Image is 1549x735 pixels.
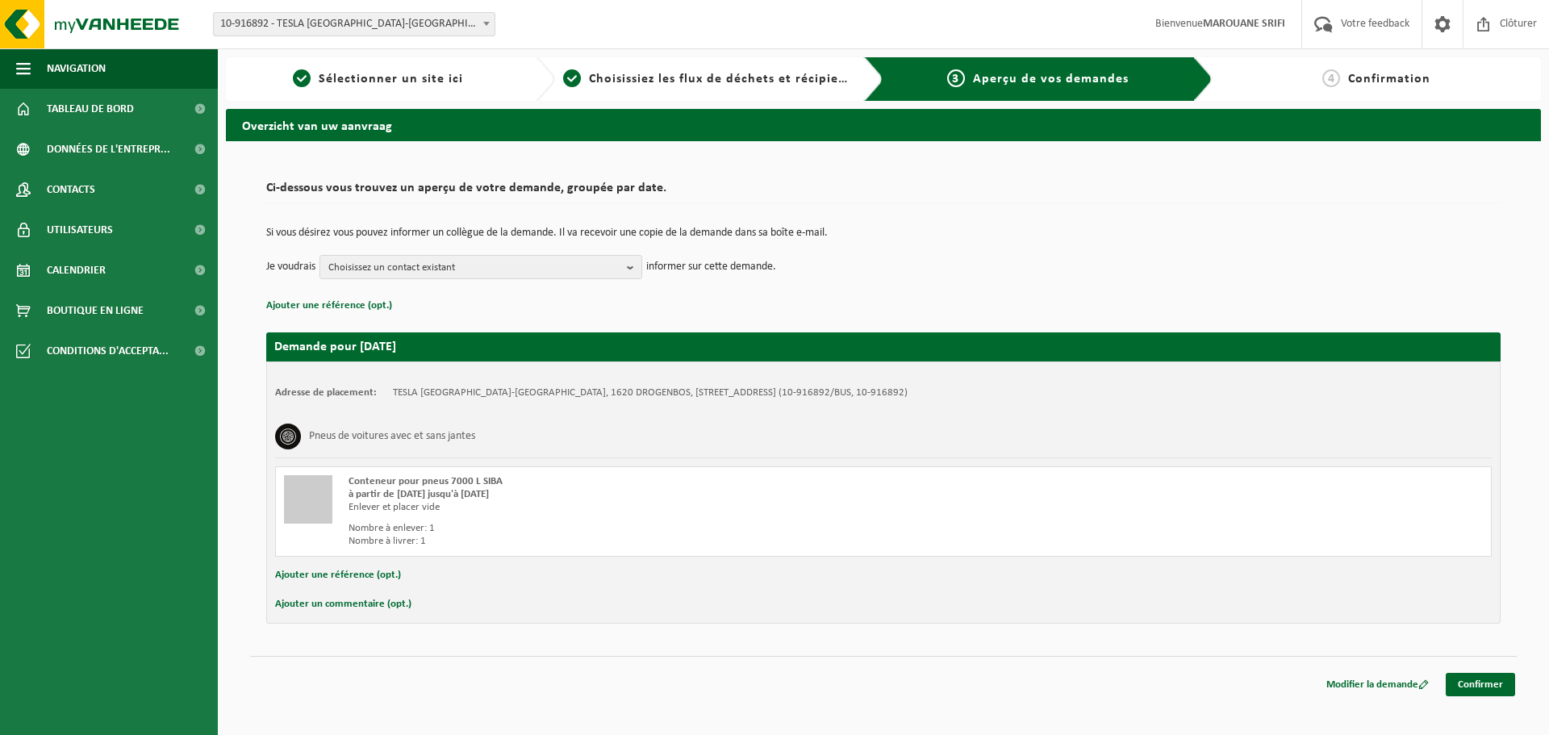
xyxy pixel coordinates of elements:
[1348,73,1430,86] span: Confirmation
[266,182,1501,203] h2: Ci-dessous vous trouvez un aperçu de votre demande, groupée par date.
[563,69,852,89] a: 2Choisissiez les flux de déchets et récipients
[319,73,463,86] span: Sélectionner un site ici
[328,256,620,280] span: Choisissez un contact existant
[349,501,948,514] div: Enlever et placer vide
[293,69,311,87] span: 1
[1322,69,1340,87] span: 4
[266,255,315,279] p: Je voudrais
[309,424,475,449] h3: Pneus de voitures avec et sans jantes
[319,255,642,279] button: Choisissez un contact existant
[947,69,965,87] span: 3
[47,290,144,331] span: Boutique en ligne
[589,73,858,86] span: Choisissiez les flux de déchets et récipients
[47,129,170,169] span: Données de l'entrepr...
[213,12,495,36] span: 10-916892 - TESLA BELGIUM-DROGENBOS - DROGENBOS
[275,594,411,615] button: Ajouter un commentaire (opt.)
[349,489,489,499] strong: à partir de [DATE] jusqu'à [DATE]
[214,13,495,35] span: 10-916892 - TESLA BELGIUM-DROGENBOS - DROGENBOS
[274,340,396,353] strong: Demande pour [DATE]
[47,210,113,250] span: Utilisateurs
[47,331,169,371] span: Conditions d'accepta...
[234,69,523,89] a: 1Sélectionner un site ici
[349,535,948,548] div: Nombre à livrer: 1
[47,48,106,89] span: Navigation
[47,169,95,210] span: Contacts
[275,565,401,586] button: Ajouter une référence (opt.)
[47,250,106,290] span: Calendrier
[646,255,776,279] p: informer sur cette demande.
[47,89,134,129] span: Tableau de bord
[266,228,1501,239] p: Si vous désirez vous pouvez informer un collègue de la demande. Il va recevoir une copie de la de...
[1203,18,1285,30] strong: MAROUANE SRIFI
[1314,673,1441,696] a: Modifier la demande
[1446,673,1515,696] a: Confirmer
[349,522,948,535] div: Nombre à enlever: 1
[973,73,1129,86] span: Aperçu de vos demandes
[349,476,503,487] span: Conteneur pour pneus 7000 L SIBA
[266,295,392,316] button: Ajouter une référence (opt.)
[563,69,581,87] span: 2
[226,109,1541,140] h2: Overzicht van uw aanvraag
[275,387,377,398] strong: Adresse de placement:
[393,386,908,399] td: TESLA [GEOGRAPHIC_DATA]-[GEOGRAPHIC_DATA], 1620 DROGENBOS, [STREET_ADDRESS] (10-916892/BUS, 10-91...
